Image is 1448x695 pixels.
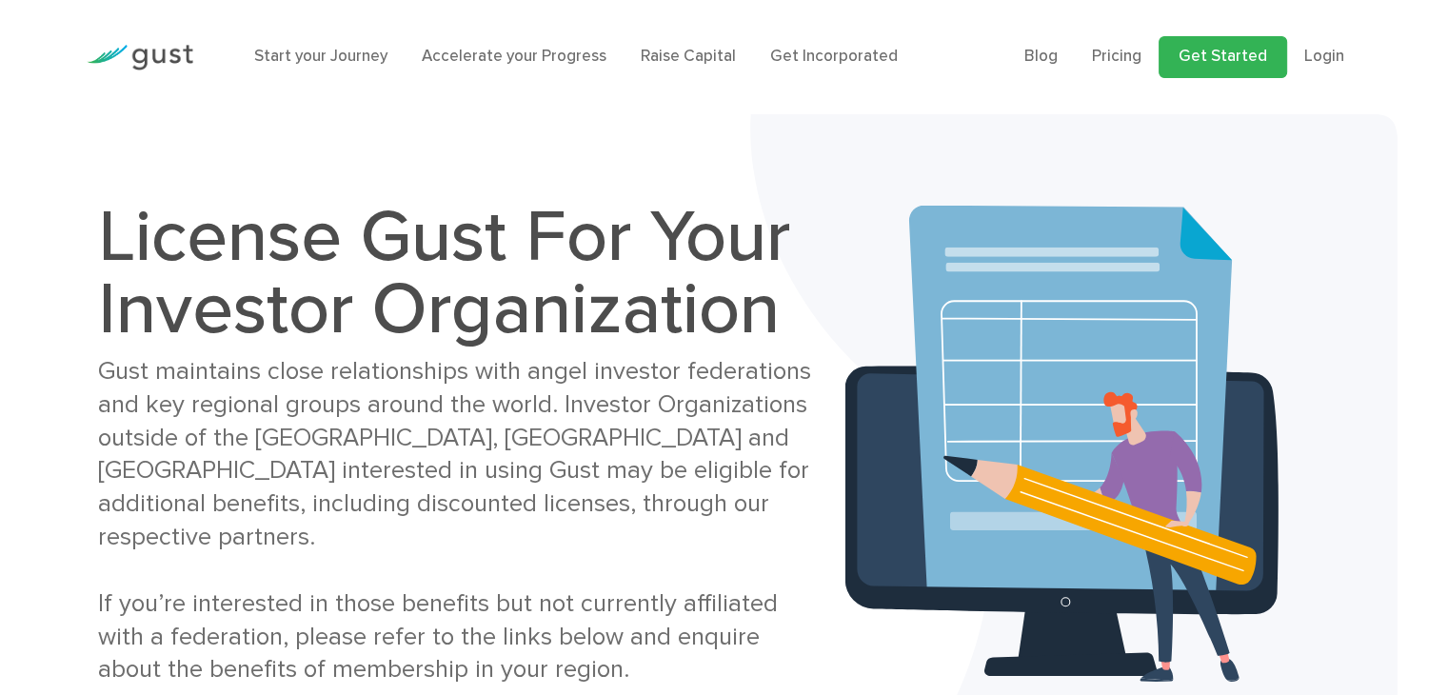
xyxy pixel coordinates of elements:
[422,47,606,66] a: Accelerate your Progress
[1304,47,1344,66] a: Login
[254,47,387,66] a: Start your Journey
[770,47,898,66] a: Get Incorporated
[98,355,817,686] div: Gust maintains close relationships with angel investor federations and key regional groups around...
[98,201,817,346] h1: License Gust For Your Investor Organization
[641,47,736,66] a: Raise Capital
[1024,47,1058,66] a: Blog
[1092,47,1141,66] a: Pricing
[87,45,193,70] img: Gust Logo
[1159,36,1287,78] a: Get Started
